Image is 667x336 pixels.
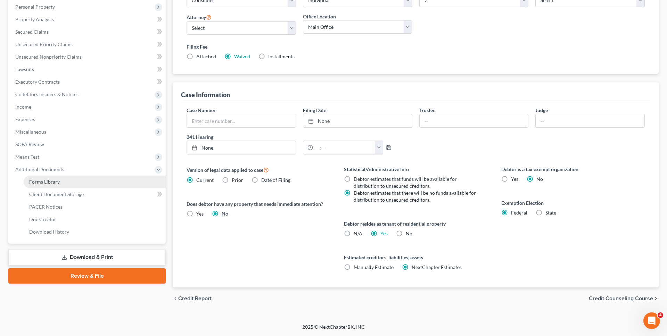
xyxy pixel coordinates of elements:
[187,141,296,154] a: None
[344,166,487,173] label: Statistical/Administrative Info
[24,226,166,238] a: Download History
[234,53,250,59] a: Waived
[196,177,214,183] span: Current
[10,138,166,151] a: SOFA Review
[15,154,39,160] span: Means Test
[135,324,532,336] div: 2025 © NextChapterBK, INC
[412,264,462,270] span: NextChapter Estimates
[511,210,527,216] span: Federal
[29,179,60,185] span: Forms Library
[344,254,487,261] label: Estimated creditors, liabilities, assets
[420,114,528,127] input: --
[501,166,645,173] label: Debtor is a tax exempt organization
[173,296,212,301] button: chevron_left Credit Report
[406,230,412,236] span: No
[303,107,326,114] label: Filing Date
[303,13,336,20] label: Office Location
[10,26,166,38] a: Secured Claims
[181,91,230,99] div: Case Information
[15,166,64,172] span: Additional Documents
[10,51,166,63] a: Unsecured Nonpriority Claims
[535,107,548,114] label: Judge
[261,177,290,183] span: Date of Filing
[187,13,212,21] label: Attorney
[24,188,166,201] a: Client Document Storage
[15,4,55,10] span: Personal Property
[511,176,518,182] span: Yes
[15,116,35,122] span: Expenses
[354,190,476,203] span: Debtor estimates that there will be no funds available for distribution to unsecured creditors.
[15,79,60,85] span: Executory Contracts
[15,91,79,97] span: Codebtors Insiders & Notices
[501,199,645,207] label: Exemption Election
[15,66,34,72] span: Lawsuits
[15,41,73,47] span: Unsecured Priority Claims
[187,43,645,50] label: Filing Fee
[187,166,330,174] label: Version of legal data applied to case
[232,177,243,183] span: Prior
[15,29,49,35] span: Secured Claims
[268,53,295,59] span: Installments
[187,200,330,208] label: Does debtor have any property that needs immediate attention?
[222,211,228,217] span: No
[658,312,663,318] span: 4
[536,114,644,127] input: --
[380,230,388,236] a: Yes
[344,220,487,227] label: Debtor resides as tenant of residential property
[10,38,166,51] a: Unsecured Priority Claims
[10,13,166,26] a: Property Analysis
[354,230,362,236] span: N/A
[10,63,166,76] a: Lawsuits
[536,176,543,182] span: No
[29,216,56,222] span: Doc Creator
[187,114,296,127] input: Enter case number...
[24,176,166,188] a: Forms Library
[15,54,82,60] span: Unsecured Nonpriority Claims
[29,191,84,197] span: Client Document Storage
[15,141,44,147] span: SOFA Review
[29,229,69,235] span: Download History
[313,141,375,154] input: -- : --
[419,107,435,114] label: Trustee
[15,104,31,110] span: Income
[8,249,166,266] a: Download & Print
[303,114,412,127] a: None
[178,296,212,301] span: Credit Report
[15,129,46,135] span: Miscellaneous
[589,296,659,301] button: Credit Counseling Course chevron_right
[173,296,178,301] i: chevron_left
[354,264,394,270] span: Manually Estimate
[187,107,216,114] label: Case Number
[545,210,556,216] span: State
[589,296,653,301] span: Credit Counseling Course
[15,16,54,22] span: Property Analysis
[643,312,660,329] iframe: Intercom live chat
[196,53,216,59] span: Attached
[29,204,63,210] span: PACER Notices
[10,76,166,88] a: Executory Contracts
[653,296,659,301] i: chevron_right
[196,211,204,217] span: Yes
[24,201,166,213] a: PACER Notices
[8,268,166,284] a: Review & File
[183,133,416,141] label: 341 Hearing
[354,176,457,189] span: Debtor estimates that funds will be available for distribution to unsecured creditors.
[24,213,166,226] a: Doc Creator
